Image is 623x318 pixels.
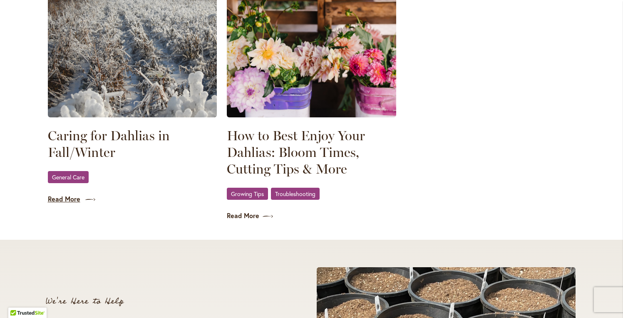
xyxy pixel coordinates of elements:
[227,127,396,177] a: How to Best Enjoy Your Dahlias: Bloom Times, Cutting Tips & More
[48,194,217,204] a: Read More
[227,188,268,200] a: Growing Tips
[231,191,264,196] span: Growing Tips
[48,171,89,183] a: General Care
[48,127,217,161] a: Caring for Dahlias in Fall/Winter
[271,188,320,200] a: Troubleshooting
[227,187,396,201] div: ,
[275,191,315,196] span: Troubleshooting
[52,174,84,180] span: General Care
[227,211,396,221] a: Read More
